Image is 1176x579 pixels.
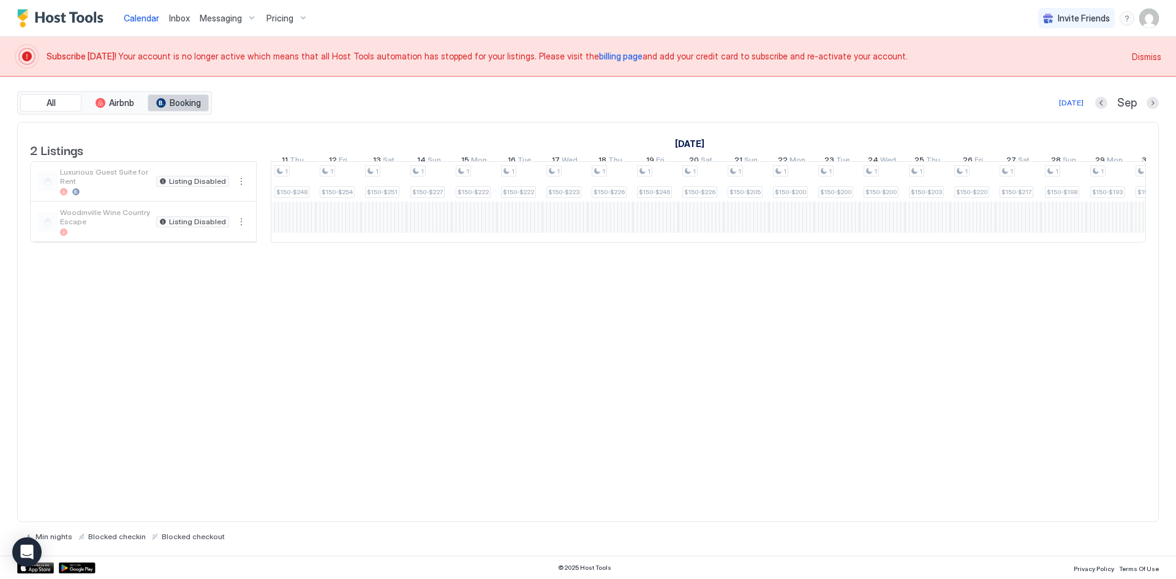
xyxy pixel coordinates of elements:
[836,155,850,168] span: Tue
[731,153,761,170] a: September 21, 2025
[414,153,444,170] a: September 14, 2025
[234,214,249,229] div: menu
[926,155,940,168] span: Thu
[47,97,56,108] span: All
[1006,155,1016,168] span: 27
[874,167,877,175] span: 1
[282,155,288,168] span: 11
[729,188,761,196] span: $150-$205
[602,167,605,175] span: 1
[1058,13,1110,24] span: Invite Friends
[672,135,707,153] a: September 1, 2025
[1120,11,1134,26] div: menu
[558,564,611,572] span: © 2025 Host Tools
[1107,155,1123,168] span: Mon
[290,155,304,168] span: Thu
[865,153,899,170] a: September 24, 2025
[643,153,668,170] a: September 19, 2025
[12,537,42,567] div: Open Intercom Messenger
[562,155,578,168] span: Wed
[974,155,983,168] span: Fri
[1074,565,1114,572] span: Privacy Policy
[367,188,398,196] span: $150-$251
[60,167,151,186] span: Luxurious Guest Suite for Rent
[169,13,190,23] span: Inbox
[1018,155,1030,168] span: Sat
[1051,155,1061,168] span: 28
[370,153,398,170] a: September 13, 2025
[461,155,469,168] span: 15
[598,155,606,168] span: 18
[865,188,897,196] span: $150-$200
[549,153,581,170] a: September 17, 2025
[266,13,293,24] span: Pricing
[639,188,670,196] span: $150-$246
[919,167,922,175] span: 1
[330,167,333,175] span: 1
[329,155,337,168] span: 12
[518,155,531,168] span: Tue
[17,562,54,573] div: App Store
[775,188,806,196] span: $150-$200
[30,140,83,159] span: 2 Listings
[1092,188,1123,196] span: $150-$193
[36,532,72,541] span: Min nights
[820,188,851,196] span: $150-$200
[1139,9,1159,28] div: User profile
[914,155,924,168] span: 25
[1092,153,1126,170] a: September 29, 2025
[466,167,469,175] span: 1
[508,155,516,168] span: 16
[1095,155,1105,168] span: 29
[148,94,209,112] button: Booking
[285,167,288,175] span: 1
[373,155,381,168] span: 13
[738,167,741,175] span: 1
[824,155,834,168] span: 23
[279,153,307,170] a: September 11, 2025
[552,155,560,168] span: 17
[1074,561,1114,574] a: Privacy Policy
[458,188,489,196] span: $150-$222
[548,188,579,196] span: $150-$223
[322,188,353,196] span: $150-$254
[124,12,159,25] a: Calendar
[339,155,347,168] span: Fri
[17,9,109,28] a: Host Tools Logo
[47,51,118,61] span: Subscribe [DATE]!
[783,167,786,175] span: 1
[162,532,225,541] span: Blocked checkout
[1147,97,1159,109] button: Next month
[656,155,665,168] span: Fri
[1132,50,1161,63] div: Dismiss
[20,94,81,112] button: All
[1101,167,1104,175] span: 1
[744,155,758,168] span: Sun
[1003,153,1033,170] a: September 27, 2025
[868,155,878,168] span: 24
[557,167,560,175] span: 1
[383,155,394,168] span: Sat
[60,208,151,226] span: Woodinville Wine Country Escape
[59,562,96,573] a: Google Play Store
[689,155,699,168] span: 20
[684,188,715,196] span: $150-$226
[88,532,146,541] span: Blocked checkin
[375,167,379,175] span: 1
[911,153,943,170] a: September 25, 2025
[594,188,625,196] span: $150-$226
[1139,153,1170,170] a: September 30, 2025
[109,97,134,108] span: Airbnb
[412,188,443,196] span: $150-$227
[84,94,145,112] button: Airbnb
[693,167,696,175] span: 1
[821,153,853,170] a: September 23, 2025
[234,214,249,229] button: More options
[880,155,896,168] span: Wed
[505,153,534,170] a: September 16, 2025
[911,188,942,196] span: $150-$203
[1095,97,1107,109] button: Previous month
[326,153,350,170] a: September 12, 2025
